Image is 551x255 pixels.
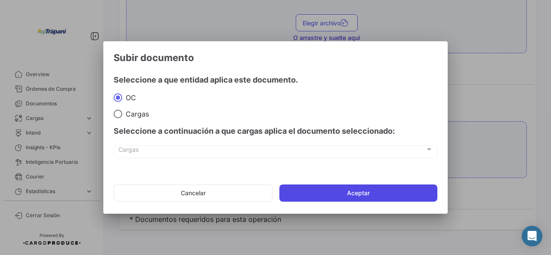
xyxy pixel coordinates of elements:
button: Cancelar [114,184,272,202]
span: Cargas [122,110,149,118]
button: Aceptar [279,184,437,202]
h3: Subir documento [114,52,437,64]
h4: Seleccione a que entidad aplica este documento. [114,74,437,86]
span: Cargas [118,147,425,155]
h4: Seleccione a continuación a que cargas aplica el documento seleccionado: [114,125,437,137]
div: Abrir Intercom Messenger [522,226,542,246]
span: OC [122,93,136,102]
